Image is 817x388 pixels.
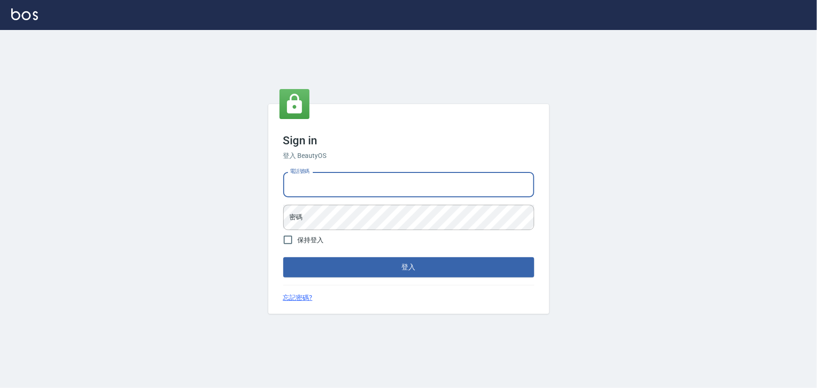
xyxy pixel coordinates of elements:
h6: 登入 BeautyOS [283,151,534,161]
img: Logo [11,8,38,20]
a: 忘記密碼? [283,293,313,303]
button: 登入 [283,257,534,277]
span: 保持登入 [298,235,324,245]
h3: Sign in [283,134,534,147]
label: 電話號碼 [290,168,309,175]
